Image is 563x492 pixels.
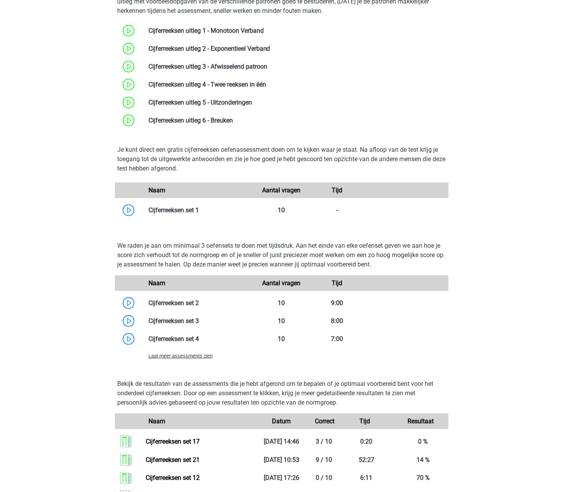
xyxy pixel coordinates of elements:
div: Naam [143,279,254,288]
div: Cijferreeksen set 3 [143,316,254,326]
div: Resultaat [393,417,448,426]
div: Datum [254,417,309,426]
a: Cijferreeksen set 17 [146,438,200,445]
div: Naam [143,417,254,426]
div: Cijferreeksen uitleg 5 - Uitzonderingen [143,98,449,107]
div: Cijferreeksen set 1 [143,206,254,215]
p: We raden je aan om minimaal 3 oefensets te doen met tijdsdruk. Aan het einde van elke oefenset ge... [118,241,446,269]
div: Tijd [309,186,365,195]
p: Bekijk de resultaten van de assessments die je hebt afgerond om te bepalen of je optimaal voorber... [118,379,446,407]
div: Cijferreeksen uitleg 2 - Exponentieel Verband [143,44,449,53]
p: Je kunt direct een gratis cijferreeksen oefenassessment doen om te kijken waar je staat. Na afloo... [118,145,446,173]
div: Tijd [309,279,365,288]
div: Naam [143,186,254,195]
div: Cijferreeksen uitleg 6 - Breuken [143,116,449,125]
a: Cijferreeksen set 21 [146,456,200,464]
div: Aantal vragen [254,279,309,288]
div: Cijferreeksen uitleg 1 - Monotoon Verband [143,26,449,36]
div: Cijferreeksen uitleg 3 - Afwisselend patroon [143,62,449,71]
div: Cijferreeksen set 4 [143,334,254,344]
div: Aantal vragen [254,186,309,195]
a: Cijferreeksen set 12 [146,474,200,482]
div: Cijferreeksen uitleg 4 - Twee reeksen in één [143,80,449,89]
span: Laat meer assessments zien [148,353,213,359]
div: Cijferreeksen set 2 [143,298,254,308]
div: Correct [309,417,337,426]
div: Tijd [337,417,393,426]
